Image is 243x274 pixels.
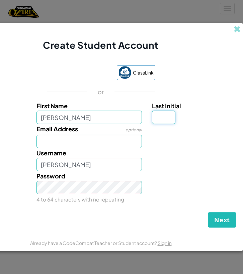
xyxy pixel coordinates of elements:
[126,127,142,132] span: optional
[47,66,110,81] div: Acceder con Google. Se abre en una pestaña nueva
[36,149,66,157] span: Username
[152,102,181,110] span: Last Initial
[133,68,154,78] span: ClassLink
[118,66,131,79] img: classlink-logo-small.png
[36,125,78,133] span: Email Address
[43,39,158,51] span: Create Student Account
[214,216,230,224] span: Next
[36,172,65,180] span: Password
[30,240,158,246] span: Already have a CodeCombat Teacher or Student account?
[43,66,113,81] iframe: Botón de Acceder con Google
[158,240,172,246] a: Sign in
[98,88,104,96] p: or
[208,212,236,228] button: Next
[36,196,124,202] small: 4 to 64 characters with no repeating
[36,102,68,110] span: First Name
